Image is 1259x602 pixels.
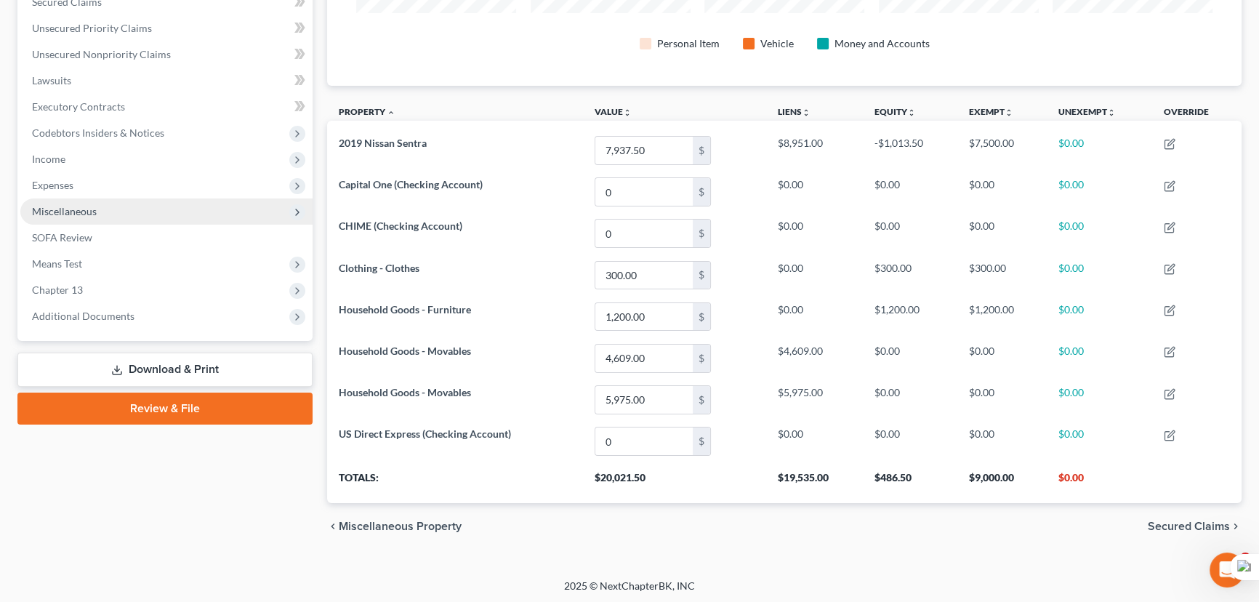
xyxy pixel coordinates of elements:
a: Unsecured Priority Claims [20,15,313,41]
iframe: Intercom live chat [1210,553,1244,587]
td: $0.00 [957,337,1047,379]
td: -$1,013.50 [863,129,957,171]
button: Secured Claims chevron_right [1148,521,1242,532]
a: Executory Contracts [20,94,313,120]
a: Unsecured Nonpriority Claims [20,41,313,68]
td: $0.00 [863,171,957,212]
td: $0.00 [765,421,863,462]
i: expand_less [387,108,395,117]
th: $0.00 [1047,462,1152,503]
i: unfold_more [1005,108,1013,117]
span: Unsecured Priority Claims [32,22,152,34]
i: chevron_right [1230,521,1242,532]
input: 0.00 [595,262,693,289]
i: unfold_more [907,108,916,117]
button: chevron_left Miscellaneous Property [327,521,462,532]
td: $0.00 [1047,129,1152,171]
span: 2019 Nissan Sentra [339,137,427,149]
a: Valueunfold_more [595,106,632,117]
span: US Direct Express (Checking Account) [339,428,511,440]
td: $0.00 [1047,296,1152,337]
td: $4,609.00 [765,337,863,379]
span: CHIME (Checking Account) [339,220,462,232]
th: $9,000.00 [957,462,1047,503]
i: unfold_more [1107,108,1116,117]
div: $ [693,262,710,289]
td: $300.00 [957,254,1047,296]
a: Exemptunfold_more [969,106,1013,117]
span: Household Goods - Movables [339,345,471,357]
i: chevron_left [327,521,339,532]
td: $0.00 [765,213,863,254]
span: Unsecured Nonpriority Claims [32,48,171,60]
td: $0.00 [765,254,863,296]
td: $8,951.00 [765,129,863,171]
span: Income [32,153,65,165]
th: $19,535.00 [765,462,863,503]
div: Personal Item [657,36,720,51]
td: $0.00 [863,421,957,462]
a: Equityunfold_more [874,106,916,117]
td: $7,500.00 [957,129,1047,171]
input: 0.00 [595,386,693,414]
div: $ [693,386,710,414]
span: SOFA Review [32,231,92,244]
span: Executory Contracts [32,100,125,113]
div: Money and Accounts [834,36,930,51]
span: Additional Documents [32,310,134,322]
th: Totals: [327,462,583,503]
td: $1,200.00 [863,296,957,337]
span: Miscellaneous [32,205,97,217]
td: $0.00 [957,379,1047,420]
td: $0.00 [957,421,1047,462]
td: $0.00 [765,171,863,212]
th: $20,021.50 [583,462,765,503]
span: Secured Claims [1148,521,1230,532]
th: Override [1152,97,1242,130]
td: $0.00 [1047,421,1152,462]
td: $300.00 [863,254,957,296]
input: 0.00 [595,220,693,247]
span: Household Goods - Movables [339,386,471,398]
td: $0.00 [863,337,957,379]
input: 0.00 [595,345,693,372]
div: $ [693,178,710,206]
input: 0.00 [595,428,693,455]
div: $ [693,345,710,372]
input: 0.00 [595,137,693,164]
div: $ [693,428,710,455]
input: 0.00 [595,303,693,331]
td: $1,200.00 [957,296,1047,337]
span: Codebtors Insiders & Notices [32,127,164,139]
div: Vehicle [760,36,794,51]
i: unfold_more [623,108,632,117]
td: $0.00 [1047,337,1152,379]
a: Review & File [17,393,313,425]
span: Means Test [32,257,82,270]
div: $ [693,303,710,331]
th: $486.50 [863,462,957,503]
a: Lawsuits [20,68,313,94]
td: $0.00 [1047,171,1152,212]
i: unfold_more [801,108,810,117]
a: SOFA Review [20,225,313,251]
a: Unexemptunfold_more [1058,106,1116,117]
td: $0.00 [957,213,1047,254]
span: Miscellaneous Property [339,521,462,532]
td: $0.00 [765,296,863,337]
td: $0.00 [863,379,957,420]
span: Capital One (Checking Account) [339,178,483,190]
td: $0.00 [957,171,1047,212]
td: $5,975.00 [765,379,863,420]
td: $0.00 [1047,379,1152,420]
span: Clothing - Clothes [339,262,419,274]
span: Lawsuits [32,74,71,87]
input: 0.00 [595,178,693,206]
span: Expenses [32,179,73,191]
span: Chapter 13 [32,284,83,296]
td: $0.00 [1047,213,1152,254]
span: Household Goods - Furniture [339,303,471,316]
a: Liensunfold_more [777,106,810,117]
td: $0.00 [863,213,957,254]
td: $0.00 [1047,254,1152,296]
